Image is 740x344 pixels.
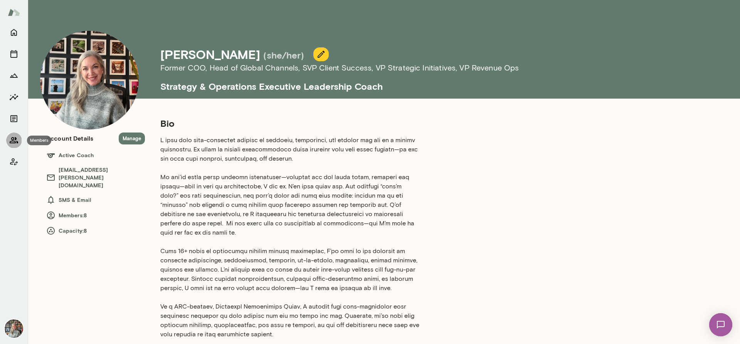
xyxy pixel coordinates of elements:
button: Manage [119,133,145,144]
button: Documents [6,111,22,126]
h4: [PERSON_NAME] [160,47,260,62]
h6: Account Details [46,134,93,143]
img: Tricia Maggio [40,31,139,129]
img: Tricia Maggio [5,319,23,338]
h6: [EMAIL_ADDRESS][PERSON_NAME][DOMAIN_NAME] [46,166,145,189]
button: Home [6,25,22,40]
div: Members [27,136,51,145]
h5: (she/her) [263,49,304,61]
button: Client app [6,154,22,169]
h5: Bio [160,117,419,129]
button: Members [6,133,22,148]
button: Insights [6,89,22,105]
h6: SMS & Email [46,195,145,205]
h6: Members: 8 [46,211,145,220]
h5: Strategy & Operations Executive Leadership Coach [160,74,623,92]
h6: Capacity: 8 [46,226,145,235]
h6: Former COO, Head of Global Channels, SVP Client Success, VP Strategic Initiatives, VP Revenue Ops [160,62,623,74]
button: Growth Plan [6,68,22,83]
button: Sessions [6,46,22,62]
h6: Active Coach [46,151,145,160]
img: Mento [8,5,20,20]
